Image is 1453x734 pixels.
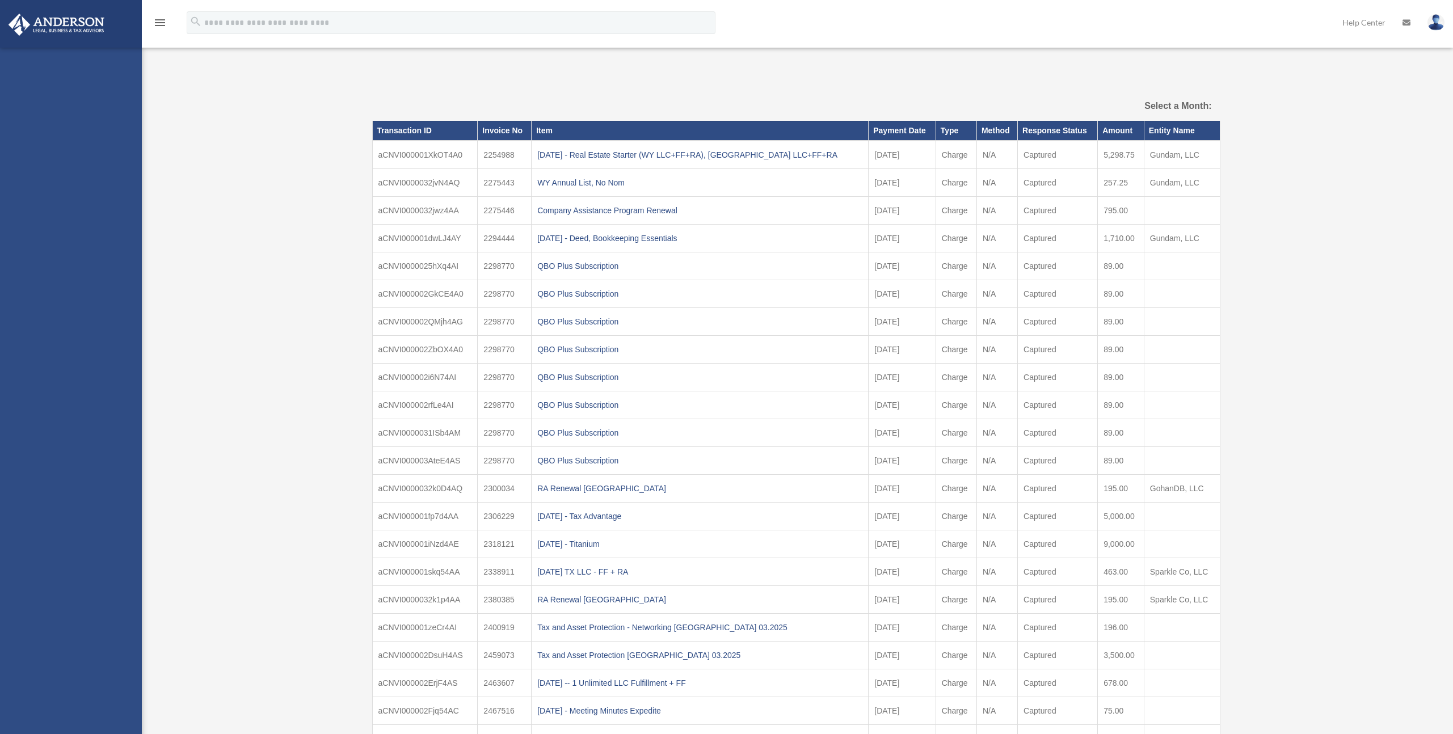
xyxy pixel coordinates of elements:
td: Captured [1018,697,1098,724]
td: aCNVI000002ZbOX4A0 [372,335,478,363]
td: Captured [1018,280,1098,307]
div: Company Assistance Program Renewal [537,203,862,218]
td: aCNVI000001skq54AA [372,558,478,585]
td: 5,000.00 [1098,502,1144,530]
td: aCNVI000002rfLe4AI [372,391,478,419]
div: [DATE] - Meeting Minutes Expedite [537,703,862,719]
td: [DATE] [869,502,936,530]
td: [DATE] [869,474,936,502]
td: 196.00 [1098,613,1144,641]
td: Captured [1018,669,1098,697]
td: 89.00 [1098,280,1144,307]
td: [DATE] [869,280,936,307]
th: Method [976,121,1017,140]
td: Captured [1018,307,1098,335]
a: menu [153,20,167,29]
td: Captured [1018,530,1098,558]
td: aCNVI000003AteE4AS [372,446,478,474]
td: Sparkle Co, LLC [1144,585,1220,613]
td: 257.25 [1098,168,1144,196]
td: Charge [936,224,976,252]
td: [DATE] [869,641,936,669]
td: [DATE] [869,252,936,280]
td: 2298770 [478,419,532,446]
td: 2380385 [478,585,532,613]
td: [DATE] [869,669,936,697]
img: Anderson Advisors Platinum Portal [5,14,108,36]
th: Entity Name [1144,121,1220,140]
td: 2298770 [478,391,532,419]
td: Captured [1018,502,1098,530]
td: [DATE] [869,307,936,335]
td: aCNVI000002DsuH4AS [372,641,478,669]
div: [DATE] - Real Estate Starter (WY LLC+FF+RA), [GEOGRAPHIC_DATA] LLC+FF+RA [537,147,862,163]
td: Captured [1018,474,1098,502]
th: Response Status [1018,121,1098,140]
td: Charge [936,196,976,224]
td: aCNVI000001fp7d4AA [372,502,478,530]
td: aCNVI0000032k1p4AA [372,585,478,613]
th: Type [936,121,976,140]
td: 195.00 [1098,585,1144,613]
td: 2298770 [478,252,532,280]
td: 5,298.75 [1098,141,1144,169]
td: N/A [976,391,1017,419]
td: N/A [976,335,1017,363]
td: aCNVI0000032jwz4AA [372,196,478,224]
div: RA Renewal [GEOGRAPHIC_DATA] [537,480,862,496]
td: Captured [1018,141,1098,169]
td: [DATE] [869,168,936,196]
td: Captured [1018,419,1098,446]
td: 2318121 [478,530,532,558]
td: Captured [1018,335,1098,363]
td: 89.00 [1098,307,1144,335]
td: [DATE] [869,196,936,224]
td: Captured [1018,391,1098,419]
td: N/A [976,252,1017,280]
td: 678.00 [1098,669,1144,697]
td: 89.00 [1098,391,1144,419]
div: [DATE] TX LLC - FF + RA [537,564,862,580]
td: [DATE] [869,446,936,474]
th: Transaction ID [372,121,478,140]
td: 2298770 [478,307,532,335]
td: N/A [976,669,1017,697]
td: [DATE] [869,335,936,363]
td: Gundam, LLC [1144,224,1220,252]
div: [DATE] - Tax Advantage [537,508,862,524]
td: N/A [976,224,1017,252]
td: 463.00 [1098,558,1144,585]
td: N/A [976,474,1017,502]
td: N/A [976,641,1017,669]
div: QBO Plus Subscription [537,341,862,357]
td: GohanDB, LLC [1144,474,1220,502]
td: [DATE] [869,363,936,391]
div: [DATE] - Titanium [537,536,862,552]
div: QBO Plus Subscription [537,425,862,441]
td: N/A [976,558,1017,585]
td: 2459073 [478,641,532,669]
div: WY Annual List, No Nom [537,175,862,191]
td: 3,500.00 [1098,641,1144,669]
td: N/A [976,307,1017,335]
label: Select a Month: [1087,98,1211,114]
td: aCNVI0000032k0D4AQ [372,474,478,502]
td: N/A [976,446,1017,474]
td: Charge [936,363,976,391]
td: aCNVI000002ErjF4AS [372,669,478,697]
td: 89.00 [1098,446,1144,474]
td: aCNVI000001dwLJ4AY [372,224,478,252]
td: Captured [1018,363,1098,391]
td: 2300034 [478,474,532,502]
td: Charge [936,502,976,530]
div: QBO Plus Subscription [537,258,862,274]
td: Captured [1018,585,1098,613]
td: Charge [936,474,976,502]
td: Captured [1018,224,1098,252]
td: 2400919 [478,613,532,641]
td: Captured [1018,196,1098,224]
td: 89.00 [1098,363,1144,391]
td: Gundam, LLC [1144,168,1220,196]
td: 2306229 [478,502,532,530]
td: 2298770 [478,280,532,307]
